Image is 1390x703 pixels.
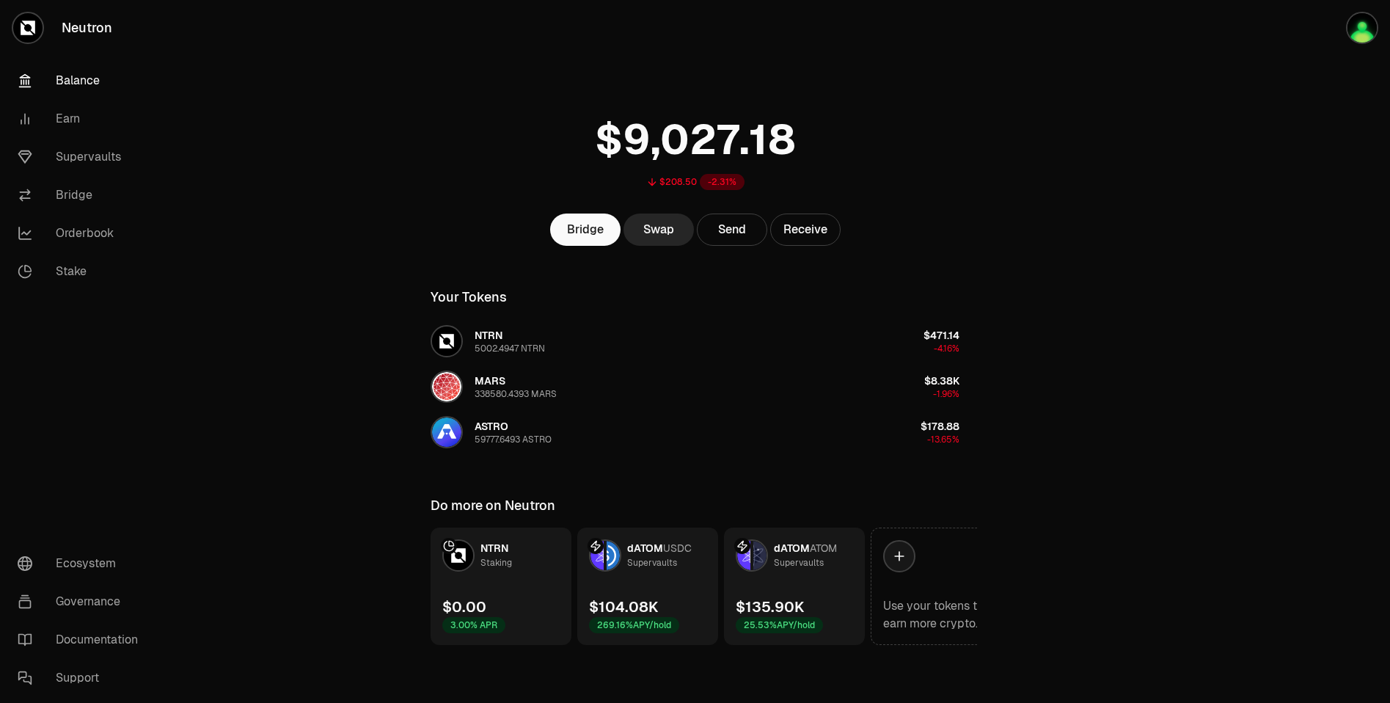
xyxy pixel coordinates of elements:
[550,214,621,246] a: Bridge
[753,541,767,570] img: ATOM Logo
[6,100,158,138] a: Earn
[927,434,959,445] span: -13.65%
[480,542,508,555] span: NTRN
[923,329,959,342] span: $471.14
[475,434,552,445] div: 59777.6493 ASTRO
[422,319,968,363] button: NTRN LogoNTRN5002.4947 NTRN$471.14-4.16%
[627,542,663,555] span: dATOM
[475,374,505,387] span: MARS
[921,420,959,433] span: $178.88
[6,176,158,214] a: Bridge
[590,541,604,570] img: dATOM Logo
[6,544,158,583] a: Ecosystem
[475,343,545,354] div: 5002.4947 NTRN
[444,541,473,570] img: NTRN Logo
[700,174,745,190] div: -2.31%
[883,597,999,633] div: Use your tokens to earn more crypto.
[736,617,823,633] div: 25.53% APY/hold
[589,597,658,617] div: $104.08K
[589,617,679,633] div: 269.16% APY/hold
[697,214,767,246] button: Send
[933,388,959,400] span: -1.96%
[924,374,959,387] span: $8.38K
[431,495,555,516] div: Do more on Neutron
[871,528,1012,645] a: Use your tokens to earn more crypto.
[810,542,837,555] span: ATOM
[6,62,158,100] a: Balance
[577,528,718,645] a: dATOM LogoUSDC LogodATOMUSDCSupervaults$104.08K269.16%APY/hold
[422,410,968,454] button: ASTRO LogoASTRO59777.6493 ASTRO$178.88-13.65%
[1347,13,1377,43] img: brainKID
[6,583,158,621] a: Governance
[442,617,505,633] div: 3.00% APR
[659,176,697,188] div: $208.50
[480,556,512,570] div: Staking
[607,541,620,570] img: USDC Logo
[431,528,571,645] a: NTRN LogoNTRNStaking$0.003.00% APR
[737,541,750,570] img: dATOM Logo
[432,418,461,447] img: ASTRO Logo
[475,329,502,342] span: NTRN
[6,252,158,291] a: Stake
[724,528,865,645] a: dATOM LogoATOM LogodATOMATOMSupervaults$135.90K25.53%APY/hold
[774,542,810,555] span: dATOM
[432,327,461,356] img: NTRN Logo
[6,138,158,176] a: Supervaults
[431,287,507,307] div: Your Tokens
[475,420,508,433] span: ASTRO
[475,388,557,400] div: 338580.4393 MARS
[422,365,968,409] button: MARS LogoMARS338580.4393 MARS$8.38K-1.96%
[663,542,692,555] span: USDC
[934,343,959,354] span: -4.16%
[6,621,158,659] a: Documentation
[627,556,677,570] div: Supervaults
[770,214,841,246] button: Receive
[442,597,486,617] div: $0.00
[6,659,158,697] a: Support
[6,214,158,252] a: Orderbook
[774,556,824,570] div: Supervaults
[623,214,694,246] a: Swap
[736,597,804,617] div: $135.90K
[432,372,461,401] img: MARS Logo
